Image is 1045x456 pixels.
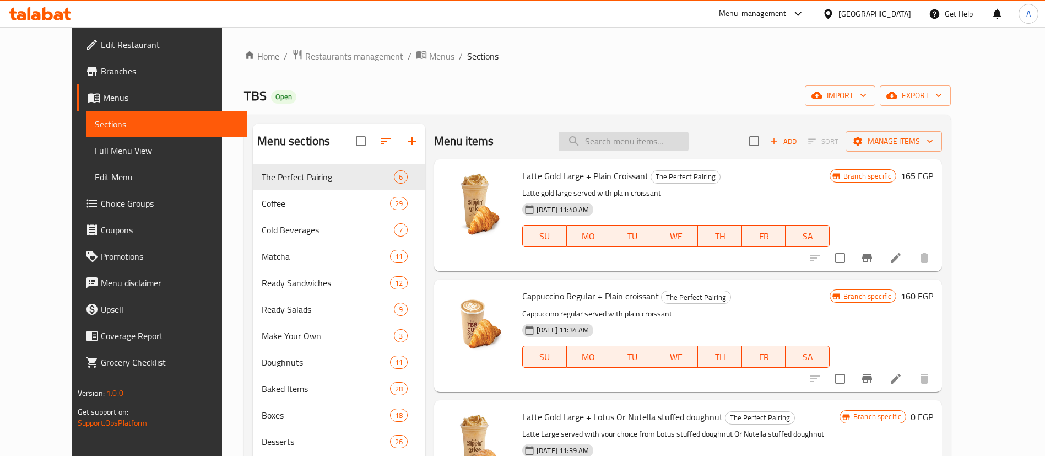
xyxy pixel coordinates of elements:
span: FR [746,228,782,244]
span: Select to update [829,367,852,390]
span: Menus [103,91,238,104]
a: Menu disclaimer [77,270,247,296]
a: Edit menu item [889,372,902,385]
span: SA [790,349,825,365]
span: Promotions [101,250,238,263]
span: Select section [743,130,766,153]
div: Cold Beverages7 [253,217,425,243]
div: [GEOGRAPHIC_DATA] [838,8,911,20]
a: Branches [77,58,247,84]
span: WE [659,349,694,365]
span: Cold Beverages [262,223,394,237]
button: MO [567,346,611,368]
li: / [408,50,411,63]
button: delete [911,245,938,271]
span: 29 [391,199,407,209]
span: WE [659,228,694,244]
button: TH [698,346,742,368]
div: Ready Sandwiches [262,276,389,289]
span: [DATE] 11:34 AM [532,325,593,335]
a: Menus [77,84,247,111]
span: Branch specific [839,171,896,181]
span: Coupons [101,223,238,237]
span: Version: [78,386,105,400]
span: 6 [394,172,407,183]
a: Coverage Report [77,323,247,349]
button: Manage items [846,131,942,152]
span: Get support on: [78,405,128,419]
button: SU [522,225,566,247]
input: search [559,132,689,151]
a: Sections [86,111,247,137]
li: / [284,50,288,63]
li: / [459,50,463,63]
div: items [390,197,408,210]
button: WE [654,346,699,368]
div: Ready Salads [262,303,394,316]
span: Matcha [262,250,389,263]
h6: 160 EGP [901,288,933,304]
div: Baked Items28 [253,375,425,402]
span: Sort sections [372,128,399,154]
span: 18 [391,410,407,421]
div: The Perfect Pairing6 [253,164,425,190]
div: items [390,356,408,369]
div: The Perfect Pairing [651,170,721,184]
a: Edit Menu [86,164,247,190]
button: TU [610,346,654,368]
span: Branch specific [839,291,896,302]
span: Edit Menu [95,170,238,184]
span: Coverage Report [101,329,238,342]
a: Grocery Checklist [77,349,247,375]
div: The Perfect Pairing [661,291,731,304]
span: TH [702,228,738,244]
div: Doughnuts11 [253,349,425,375]
span: Desserts [262,435,389,448]
span: TBS [244,83,267,108]
div: Coffee29 [253,190,425,217]
a: Coupons [77,217,247,243]
span: Boxes [262,409,389,422]
span: The Perfect Pairing [262,170,394,184]
button: Add [766,133,801,150]
span: Open [271,92,296,101]
button: FR [742,346,786,368]
h6: 165 EGP [901,168,933,184]
a: Menus [416,49,454,63]
p: Latte Large served with your choice from Lotus stuffed doughnut Or Nutella stuffed doughnut [522,427,840,441]
span: export [889,89,942,103]
span: Restaurants management [305,50,403,63]
div: Open [271,90,296,104]
div: items [394,170,408,184]
span: Baked Items [262,382,389,395]
span: 11 [391,251,407,262]
span: Branch specific [849,411,906,422]
p: Latte gold large served with plain croissant [522,186,830,200]
div: Ready Sandwiches12 [253,270,425,296]
span: 28 [391,384,407,394]
div: items [394,223,408,237]
a: Home [244,50,279,63]
span: Menus [429,50,454,63]
span: Select section first [801,133,846,150]
button: WE [654,225,699,247]
span: 7 [394,225,407,235]
button: Add section [399,128,425,154]
button: FR [742,225,786,247]
a: Edit Restaurant [77,31,247,58]
span: Add item [766,133,801,150]
button: SA [786,346,830,368]
img: Cappuccino Regular + Plain croissant [443,288,513,359]
div: Menu-management [719,7,787,20]
span: [DATE] 11:40 AM [532,205,593,215]
span: TU [615,349,650,365]
span: import [814,89,867,103]
div: Doughnuts [262,356,389,369]
span: Menu disclaimer [101,276,238,289]
button: SU [522,346,566,368]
